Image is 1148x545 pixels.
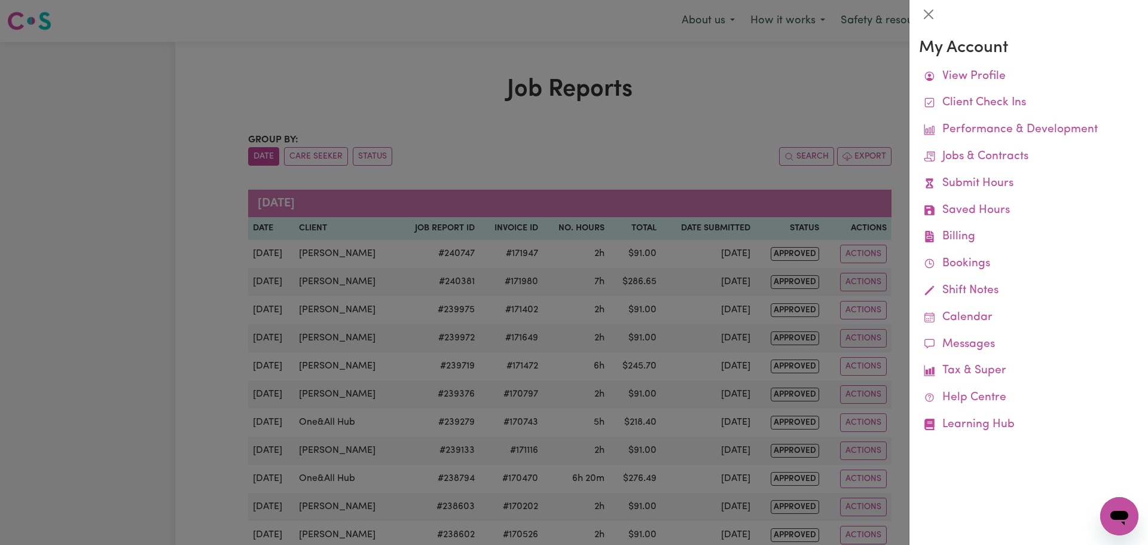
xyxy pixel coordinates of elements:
a: Tax & Super [919,358,1138,385]
a: Shift Notes [919,278,1138,305]
button: Close [919,5,938,24]
a: Billing [919,224,1138,251]
a: Performance & Development [919,117,1138,144]
iframe: Button to launch messaging window [1100,497,1138,535]
a: Learning Hub [919,412,1138,439]
a: Bookings [919,251,1138,278]
a: Saved Hours [919,197,1138,224]
a: Client Check Ins [919,90,1138,117]
a: Messages [919,331,1138,358]
a: Help Centre [919,385,1138,412]
h3: My Account [919,38,1138,59]
a: Submit Hours [919,170,1138,197]
a: Calendar [919,305,1138,331]
a: Jobs & Contracts [919,144,1138,170]
a: View Profile [919,63,1138,90]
